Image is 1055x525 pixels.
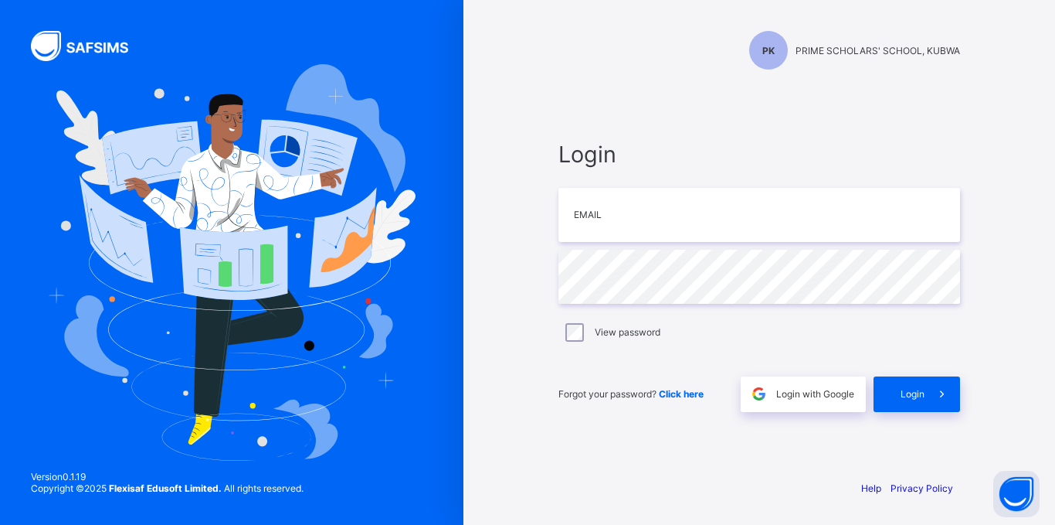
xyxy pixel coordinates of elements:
[993,471,1040,517] button: Open asap
[558,141,960,168] span: Login
[48,64,416,460] img: Hero Image
[558,388,704,400] span: Forgot your password?
[659,388,704,400] a: Click here
[750,385,768,403] img: google.396cfc9801f0270233282035f929180a.svg
[861,482,881,494] a: Help
[890,482,953,494] a: Privacy Policy
[776,388,854,400] span: Login with Google
[762,45,775,56] span: PK
[901,388,924,400] span: Login
[31,482,304,494] span: Copyright © 2025 All rights reserved.
[31,31,147,61] img: SAFSIMS Logo
[795,45,960,56] span: PRIME SCHOLARS' SCHOOL, KUBWA
[31,471,304,482] span: Version 0.1.19
[595,326,660,338] label: View password
[109,482,222,494] strong: Flexisaf Edusoft Limited.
